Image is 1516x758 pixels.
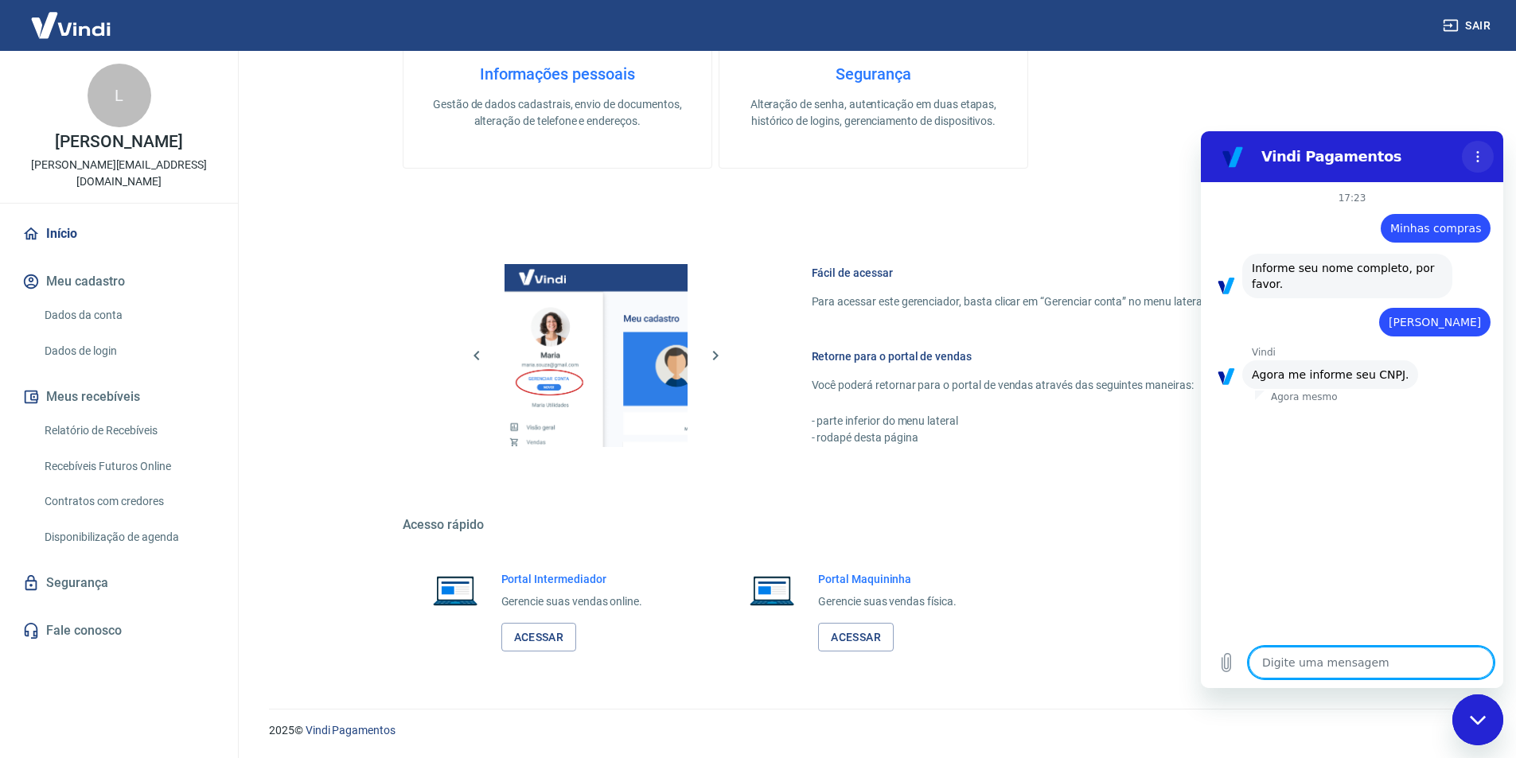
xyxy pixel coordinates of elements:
button: Sair [1440,11,1497,41]
a: Dados de login [38,335,219,367]
h6: Portal Maquininha [818,571,957,587]
iframe: Botão para abrir a janela de mensagens, conversa em andamento [1452,694,1503,745]
p: 2025 © [269,722,1478,739]
p: Alteração de senha, autenticação em duas etapas, histórico de logins, gerenciamento de dispositivos. [745,96,1002,130]
p: [PERSON_NAME] [55,134,182,150]
a: Fale conosco [19,613,219,648]
h4: Informações pessoais [429,64,686,84]
img: Imagem de um notebook aberto [739,571,805,609]
iframe: Janela de mensagens [1201,131,1503,688]
a: Disponibilização de agenda [38,521,219,554]
p: [PERSON_NAME][EMAIL_ADDRESS][DOMAIN_NAME] [13,157,225,190]
a: Segurança [19,566,219,601]
img: Imagem da dashboard mostrando o botão de gerenciar conta na sidebar no lado esquerdo [505,264,688,447]
a: Relatório de Recebíveis [38,414,219,447]
p: Gestão de dados cadastrais, envio de documentos, alteração de telefone e endereços. [429,96,686,130]
a: Início [19,216,219,251]
button: Meu cadastro [19,264,219,299]
p: - parte inferior do menu lateral [812,413,1307,430]
button: Meus recebíveis [19,379,219,414]
a: Contratos com credores [38,485,219,518]
img: Imagem de um notebook aberto [422,571,489,609]
p: - rodapé desta página [812,430,1307,446]
h4: Segurança [745,64,1002,84]
a: Vindi Pagamentos [306,724,396,737]
div: L [88,64,151,127]
a: Acessar [818,623,894,652]
p: Para acessar este gerenciador, basta clicar em “Gerenciar conta” no menu lateral do portal de ven... [812,293,1307,310]
a: Dados da conta [38,299,219,332]
h6: Fácil de acessar [812,265,1307,281]
a: Acessar [501,623,577,652]
img: Vindi [19,1,123,49]
p: Você poderá retornar para o portal de vendas através das seguintes maneiras: [812,377,1307,394]
p: Gerencie suas vendas online. [501,593,643,610]
a: Recebíveis Futuros Online [38,450,219,483]
h6: Retorne para o portal de vendas [812,348,1307,364]
h6: Portal Intermediador [501,571,643,587]
p: Gerencie suas vendas física. [818,593,957,610]
h5: Acesso rápido [403,517,1345,533]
